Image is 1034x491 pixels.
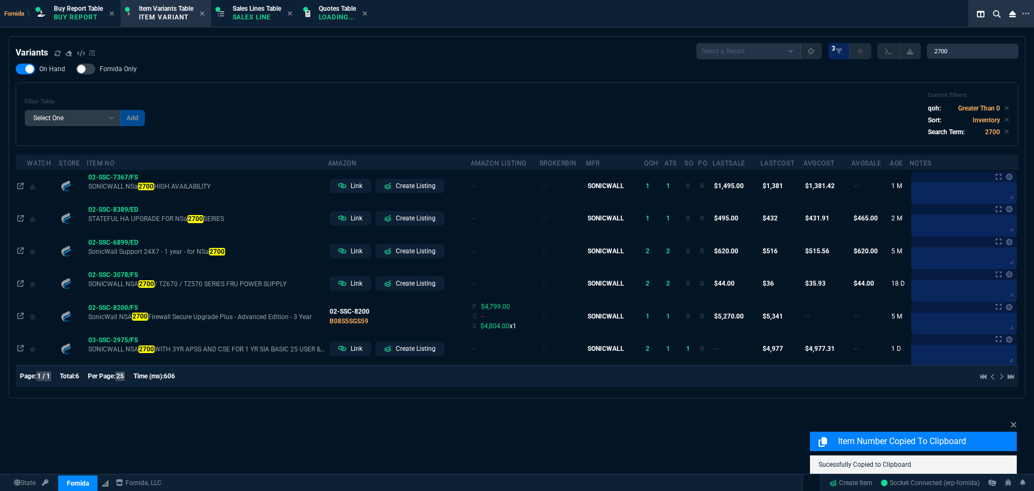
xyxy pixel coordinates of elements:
[666,182,670,190] span: 1
[319,5,356,12] span: Quotes Table
[330,317,368,325] span: B08S5SGS59
[187,215,203,223] mark: 2700
[138,183,153,190] mark: 2700
[20,372,36,380] span: Page:
[29,178,58,193] div: Add to Watchlist
[88,174,138,181] span: 02-SSC-7367/FS
[134,372,164,380] span: Time (ms):
[88,215,326,223] span: STATEFUL HA UPGRADE FOR NSa SERIES
[375,179,444,193] a: Create Listing
[666,345,670,352] span: 1
[16,46,48,59] h4: Variants
[958,105,1000,112] code: Greater Than 0
[763,313,783,320] span: $5,341
[666,215,670,222] span: 1
[684,235,698,267] td: 0
[138,345,154,353] mark: 2700
[928,127,965,137] p: Search Term:
[209,248,225,255] mark: 2700
[541,313,549,320] span: $0
[714,182,744,190] span: $1,495.00
[17,280,24,287] nx-icon: Open In Opposite Panel
[881,479,980,487] span: Socket Connected (erp-fornida)
[375,342,444,356] a: Create Listing
[698,235,712,267] td: 0
[88,280,326,288] span: SONICWALL NSA / TZ670 / TZ570 SERIES FRU POWER SUPPLY
[109,10,114,18] nx-icon: Close Tab
[200,10,205,18] nx-icon: Close Tab
[666,313,670,320] span: 1
[854,247,878,255] span: $620.00
[330,276,371,291] a: Link
[472,246,538,256] p: --
[27,159,51,168] div: watch
[666,247,670,255] span: 2
[330,179,371,193] a: Link
[330,308,369,315] span: 02-SSC-8200
[480,322,509,330] span: $4,804.00
[17,313,24,320] nx-icon: Open In Opposite Panel
[87,159,114,168] div: Item No
[88,182,326,191] span: SONICWALL NSa HIGH AVAILABILITY
[646,182,649,190] span: 1
[17,247,24,255] nx-icon: Open In Opposite Panel
[29,309,58,324] div: Add to Watchlist
[39,478,52,488] a: API TOKEN
[88,247,326,256] span: SonicWall Support 24X7 - 1 year - for NSa
[854,182,859,190] span: --
[132,313,148,320] mark: 2700
[698,300,712,332] td: 0
[164,372,175,380] span: 606
[890,300,910,332] td: 5 M
[763,280,774,287] span: $36
[87,300,327,332] td: SonicWall NSA 2700 Firewall Secure Upgrade Plus - Advanced Edition - 3 Year
[88,336,138,344] span: 03-SSC-2975/FS
[139,13,193,22] p: Item Variant
[714,247,738,255] span: $620.00
[362,10,367,18] nx-icon: Close Tab
[100,65,137,73] span: Fornida Only
[854,280,874,287] span: $44.00
[763,345,783,352] span: $4,977
[328,159,357,168] div: Amazon
[684,300,698,332] td: 0
[881,478,980,488] a: rMiPHO7Y8WGa2APeAAAv
[927,44,1018,59] input: Search
[910,159,932,168] div: Notes
[59,159,80,168] div: Store
[973,8,989,20] nx-icon: Split Panels
[29,244,58,259] div: Add to Watchlist
[29,211,58,226] div: Add to Watchlist
[330,211,371,225] a: Link
[804,159,834,168] div: AvgCost
[113,478,165,488] a: msbcCompanyName
[88,206,138,213] span: 02-SSC-8389/ED
[805,345,835,352] span: $4,977.31
[588,182,624,190] span: SONICWALL
[75,372,79,380] span: 6
[87,333,327,365] td: SONICWALL NSA 2700 WITH 3YR APSS AND CSE FOR 1 YR SIA BASIC 25 USER & 1 YR SPA ADV 8 USER
[472,313,477,320] span: Q
[87,170,327,202] td: SONICWALL NSa 2700 HIGH AVAILABILITY
[17,345,24,352] nx-icon: Open In Opposite Panel
[890,202,910,234] td: 2 M
[288,10,292,18] nx-icon: Close Tab
[763,247,778,255] span: $516
[644,159,659,168] div: QOH
[714,313,744,320] span: $5,270.00
[714,345,719,352] span: --
[233,5,281,12] span: Sales Lines Table
[698,170,712,202] td: 0
[684,267,698,300] td: 0
[989,8,1005,20] nx-icon: Search
[88,271,138,279] span: 02-SSC-3078/FS
[684,159,693,168] div: SO
[698,159,707,168] div: PO
[139,5,193,12] span: Item Variants Table
[805,182,835,190] span: $1,381.42
[646,345,649,352] span: 2
[684,202,698,234] td: 0
[88,345,326,354] span: SONICWALL NSA WITH 3YR APSS AND CSE FOR 1 YR SIA BASIC 25 USER & 1 YR SPA ADV 8 USER
[825,475,877,491] a: Create Item
[36,371,51,381] span: 1 / 1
